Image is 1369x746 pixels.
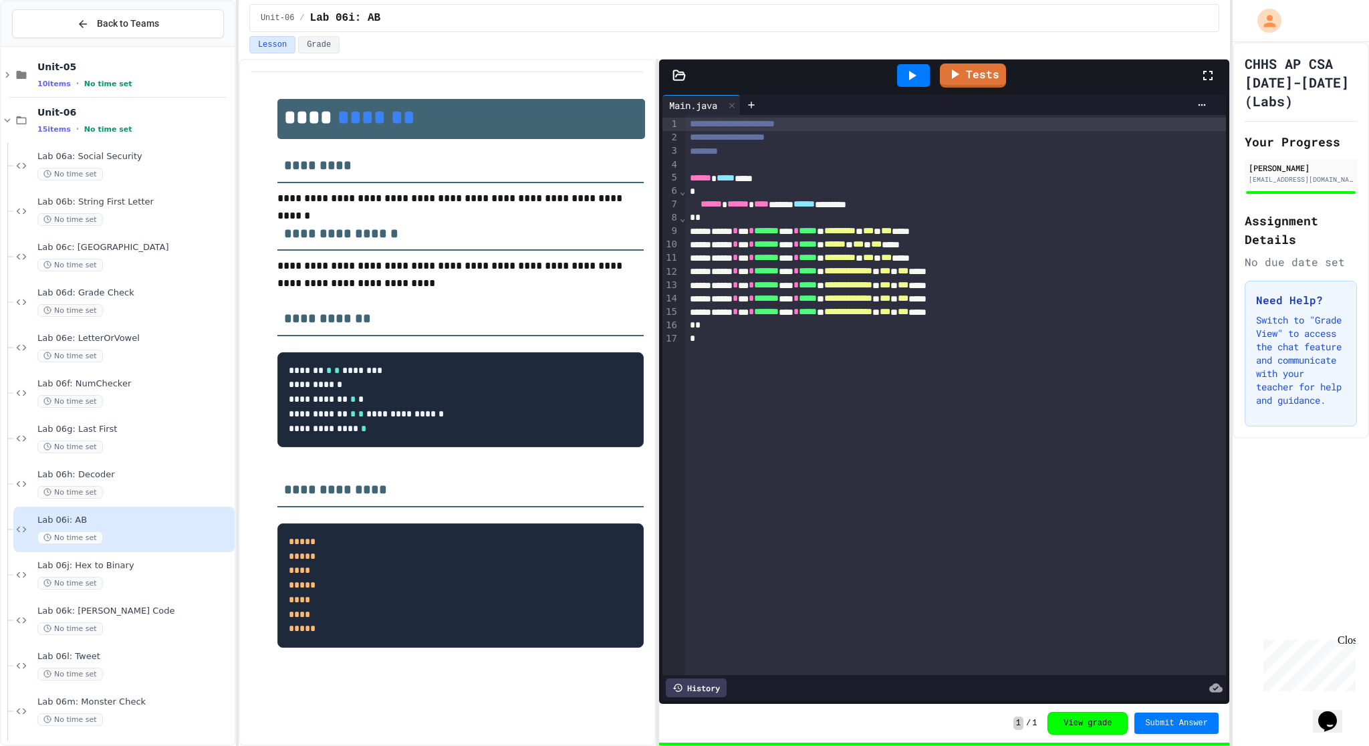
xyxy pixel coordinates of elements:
div: 14 [662,292,679,305]
span: No time set [37,486,103,499]
h2: Your Progress [1245,132,1357,151]
span: 10 items [37,80,71,88]
span: 1 [1032,718,1037,729]
div: 6 [662,184,679,198]
div: No due date set [1245,254,1357,270]
div: 13 [662,279,679,292]
h1: CHHS AP CSA [DATE]-[DATE] (Labs) [1245,54,1357,110]
span: No time set [37,577,103,590]
span: Submit Answer [1145,718,1208,729]
div: 3 [662,144,679,158]
div: 1 [662,118,679,131]
span: 15 items [37,125,71,134]
span: No time set [37,395,103,408]
span: No time set [37,213,103,226]
button: Lesson [249,36,295,53]
span: Lab 06d: Grade Check [37,287,232,299]
h2: Assignment Details [1245,211,1357,249]
span: Lab 06b: String First Letter [37,197,232,208]
span: / [1026,718,1031,729]
span: No time set [84,80,132,88]
div: Main.java [662,98,724,112]
iframe: chat widget [1258,634,1356,691]
iframe: chat widget [1313,693,1356,733]
h3: Need Help? [1256,292,1346,308]
span: Unit-05 [37,61,232,73]
span: No time set [37,531,103,544]
span: Fold line [679,213,686,223]
span: No time set [37,259,103,271]
div: 7 [662,198,679,211]
div: 2 [662,131,679,144]
span: • [76,124,79,134]
span: No time set [37,622,103,635]
span: / [299,13,304,23]
div: 5 [662,171,679,184]
div: [EMAIL_ADDRESS][DOMAIN_NAME] [1249,174,1353,184]
button: View grade [1047,712,1128,735]
span: Lab 06m: Monster Check [37,697,232,708]
span: No time set [37,304,103,317]
div: Main.java [662,95,741,115]
div: Chat with us now!Close [5,5,92,85]
span: Unit-06 [37,106,232,118]
span: No time set [37,168,103,180]
div: 10 [662,238,679,251]
span: Lab 06a: Social Security [37,151,232,162]
div: 8 [662,211,679,225]
span: Unit-06 [261,13,294,23]
span: Lab 06i: AB [310,10,381,26]
span: Lab 06e: LetterOrVowel [37,333,232,344]
button: Submit Answer [1134,713,1219,734]
div: 4 [662,158,679,172]
span: Lab 06h: Decoder [37,469,232,481]
div: 12 [662,265,679,279]
span: Lab 06j: Hex to Binary [37,560,232,572]
p: Switch to "Grade View" to access the chat feature and communicate with your teacher for help and ... [1256,314,1346,407]
span: Lab 06c: [GEOGRAPHIC_DATA] [37,242,232,253]
span: No time set [84,125,132,134]
span: No time set [37,350,103,362]
span: • [76,78,79,89]
span: No time set [37,713,103,726]
div: [PERSON_NAME] [1249,162,1353,174]
span: No time set [37,441,103,453]
span: Lab 06f: NumChecker [37,378,232,390]
div: My Account [1243,5,1285,36]
span: Back to Teams [97,17,159,31]
button: Grade [298,36,340,53]
button: Back to Teams [12,9,224,38]
span: 1 [1013,717,1023,730]
span: Lab 06g: Last First [37,424,232,435]
div: 17 [662,332,679,346]
span: Fold line [679,186,686,197]
div: 11 [662,251,679,265]
div: 9 [662,225,679,238]
div: 16 [662,319,679,332]
div: 15 [662,305,679,319]
span: Lab 06l: Tweet [37,651,232,662]
div: History [666,678,727,697]
span: No time set [37,668,103,680]
span: Lab 06i: AB [37,515,232,526]
a: Tests [940,64,1006,88]
span: Lab 06k: [PERSON_NAME] Code [37,606,232,617]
